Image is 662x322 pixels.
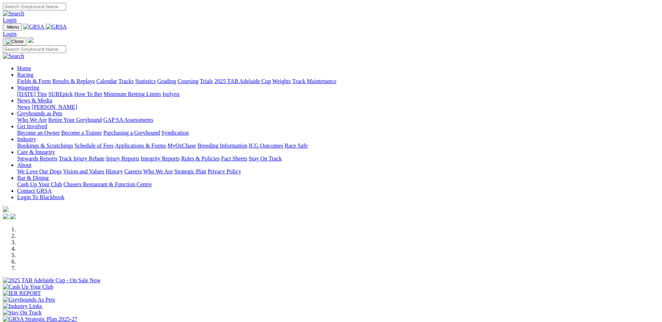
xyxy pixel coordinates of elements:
a: Privacy Policy [208,168,241,174]
a: Who We Are [143,168,173,174]
a: News [17,104,30,110]
img: Greyhounds As Pets [3,297,55,303]
img: Search [3,53,24,59]
a: Results & Replays [52,78,95,84]
a: Get Involved [17,123,47,129]
a: Industry [17,136,36,142]
div: Get Involved [17,130,659,136]
a: Syndication [161,130,189,136]
a: Fact Sheets [221,155,247,162]
div: Greyhounds as Pets [17,117,659,123]
div: About [17,168,659,175]
div: Wagering [17,91,659,97]
a: Become an Owner [17,130,60,136]
a: Retire Your Greyhound [48,117,102,123]
button: Toggle navigation [3,38,26,45]
div: Racing [17,78,659,85]
img: Cash Up Your Club [3,284,53,290]
button: Toggle navigation [3,23,22,31]
img: facebook.svg [3,213,9,219]
a: Integrity Reports [141,155,180,162]
a: Grading [157,78,176,84]
a: Calendar [96,78,117,84]
a: Cash Up Your Club [17,181,62,187]
input: Search [3,45,66,53]
img: GRSA [46,24,67,30]
a: We Love Our Dogs [17,168,62,174]
img: Stay On Track [3,309,42,316]
a: Vision and Values [63,168,104,174]
a: MyOzChase [167,143,196,149]
img: Search [3,10,24,17]
a: Rules & Policies [181,155,220,162]
a: News & Media [17,97,52,104]
img: twitter.svg [10,213,16,219]
input: Search [3,3,66,10]
a: Bar & Dining [17,175,49,181]
img: Industry Links [3,303,42,309]
a: History [106,168,123,174]
a: Purchasing a Greyhound [103,130,160,136]
img: 2025 TAB Adelaide Cup - On Sale Now [3,277,101,284]
a: SUREpick [48,91,73,97]
a: Race Safe [284,143,307,149]
a: Chasers Restaurant & Function Centre [63,181,152,187]
a: Tracks [118,78,134,84]
a: [DATE] Tips [17,91,47,97]
a: Stewards Reports [17,155,57,162]
a: Careers [124,168,142,174]
img: Close [6,39,24,44]
a: Schedule of Fees [74,143,113,149]
a: Weights [272,78,291,84]
img: IER REPORT [3,290,41,297]
a: Applications & Forms [115,143,166,149]
a: 2025 TAB Adelaide Cup [214,78,271,84]
a: Login [3,31,16,37]
div: Industry [17,143,659,149]
a: Injury Reports [106,155,139,162]
a: Login To Blackbook [17,194,64,200]
a: Greyhounds as Pets [17,110,62,116]
a: Strategic Plan [174,168,206,174]
a: About [17,162,31,168]
a: How To Bet [74,91,102,97]
a: Track Maintenance [292,78,336,84]
a: Breeding Information [198,143,247,149]
a: Statistics [135,78,156,84]
div: News & Media [17,104,659,110]
a: Contact GRSA [17,188,52,194]
a: Bookings & Scratchings [17,143,73,149]
a: [PERSON_NAME] [31,104,77,110]
img: logo-grsa-white.png [28,37,34,43]
a: Isolynx [162,91,180,97]
a: Become a Trainer [61,130,102,136]
img: logo-grsa-white.png [3,206,9,212]
a: Minimum Betting Limits [103,91,161,97]
div: Bar & Dining [17,181,659,188]
a: Care & Integrity [17,149,55,155]
a: Fields & Form [17,78,51,84]
a: Home [17,65,31,71]
a: Stay On Track [249,155,282,162]
a: Who We Are [17,117,47,123]
a: Trials [200,78,213,84]
a: Track Injury Rebate [59,155,104,162]
a: GAP SA Assessments [103,117,154,123]
a: ICG Outcomes [249,143,283,149]
a: Coursing [177,78,199,84]
a: Login [3,17,16,23]
div: Care & Integrity [17,155,659,162]
a: Wagering [17,85,39,91]
span: Menu [7,24,19,30]
img: GRSA [23,24,44,30]
a: Racing [17,72,33,78]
